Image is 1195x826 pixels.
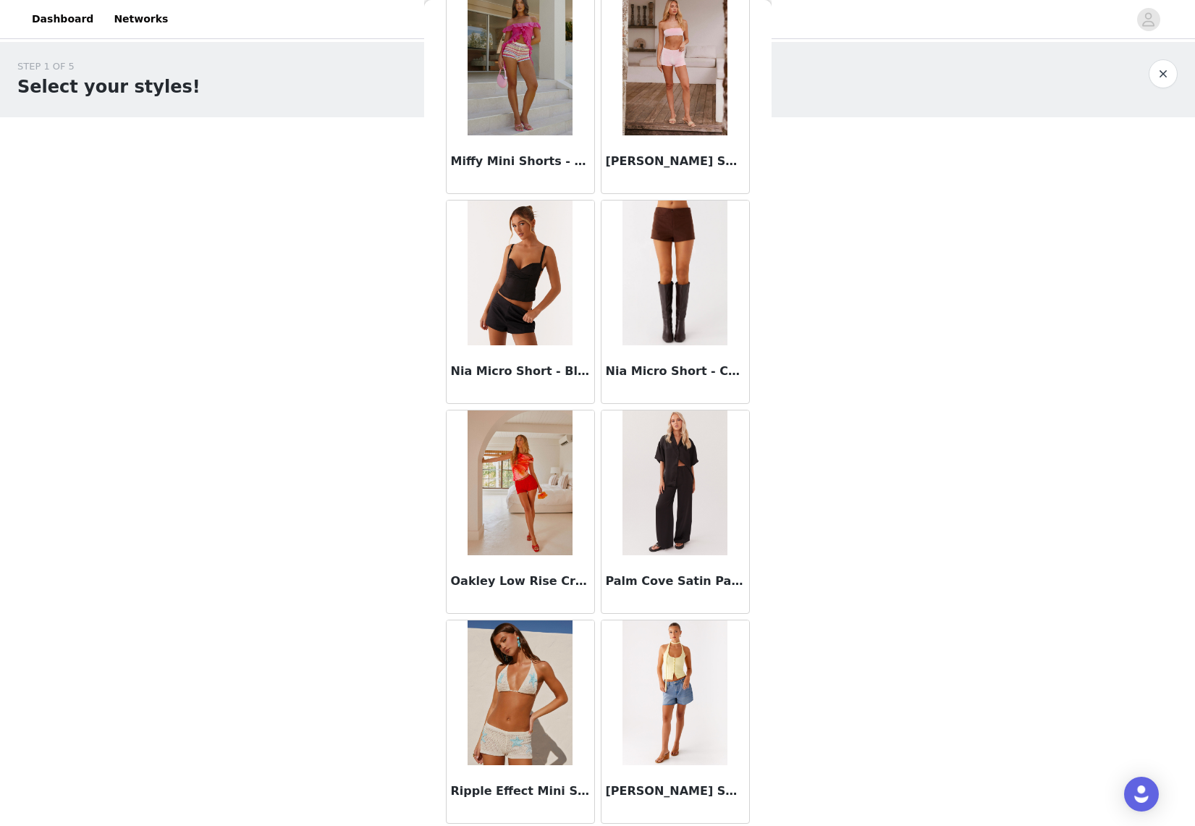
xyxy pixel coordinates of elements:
[1141,8,1155,31] div: avatar
[468,201,573,345] img: Nia Micro Short - Black
[23,3,102,35] a: Dashboard
[606,783,745,800] h3: [PERSON_NAME] Shorts - Blue
[17,74,200,100] h1: Select your styles!
[105,3,177,35] a: Networks
[606,153,745,170] h3: [PERSON_NAME] Shorts - Pink
[622,201,727,345] img: Nia Micro Short - Chocolate
[468,410,573,555] img: Oakley Low Rise Crochet Mini Shorts - Red
[451,783,590,800] h3: Ripple Effect Mini Shorts - Ivory
[606,573,745,590] h3: Palm Cove Satin Pants - Black
[468,620,573,765] img: Ripple Effect Mini Shorts - Ivory
[451,573,590,590] h3: Oakley Low Rise Crochet Mini Shorts - Red
[622,410,727,555] img: Palm Cove Satin Pants - Black
[622,620,727,765] img: Roland Denim Shorts - Blue
[17,59,200,74] div: STEP 1 OF 5
[1124,777,1159,812] div: Open Intercom Messenger
[606,363,745,380] h3: Nia Micro Short - Chocolate
[451,363,590,380] h3: Nia Micro Short - Black
[451,153,590,170] h3: Miffy Mini Shorts - Multi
